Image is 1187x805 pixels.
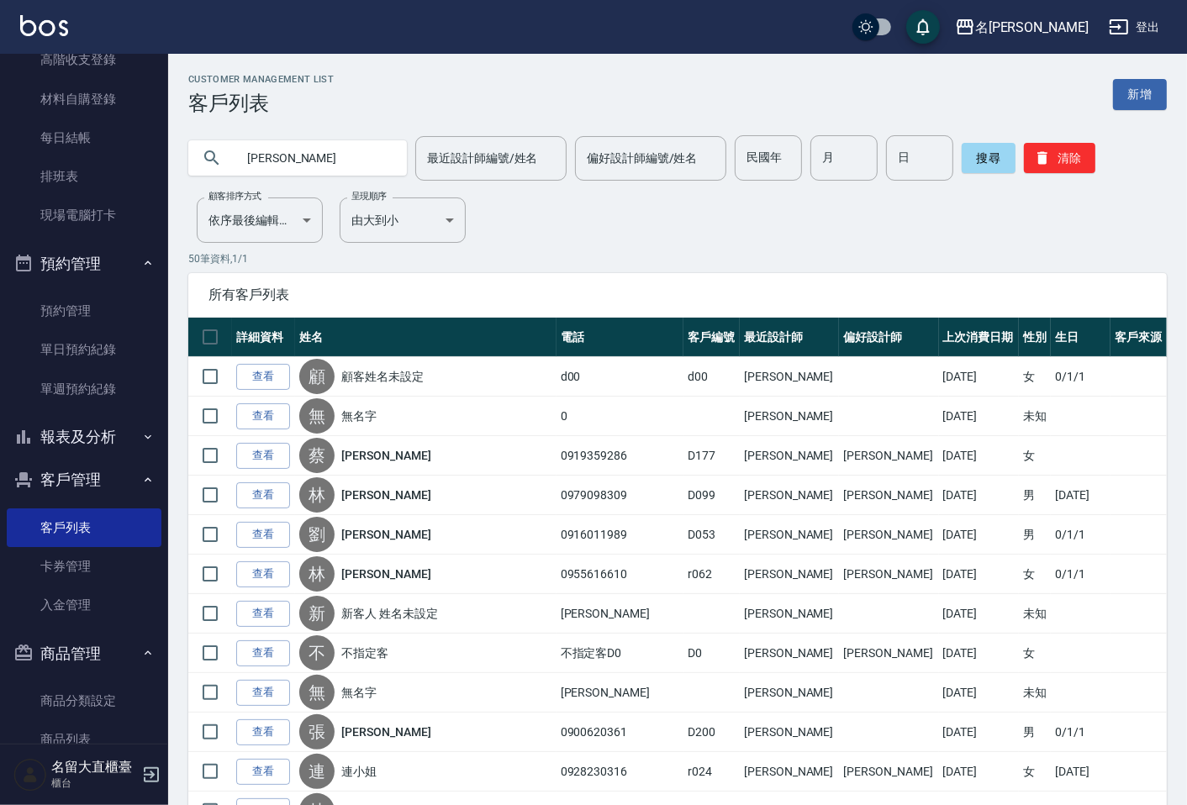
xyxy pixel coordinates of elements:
[1051,555,1111,594] td: 0/1/1
[7,508,161,547] a: 客戶列表
[939,476,1019,515] td: [DATE]
[557,752,684,792] td: 0928230316
[236,403,290,429] a: 查看
[683,436,740,476] td: D177
[839,318,938,357] th: 偏好設計師
[939,752,1019,792] td: [DATE]
[939,594,1019,634] td: [DATE]
[236,522,290,548] a: 查看
[557,634,684,673] td: 不指定客D0
[299,359,335,394] div: 顧
[683,555,740,594] td: r062
[1051,515,1111,555] td: 0/1/1
[299,675,335,710] div: 無
[341,447,430,464] a: [PERSON_NAME]
[839,476,938,515] td: [PERSON_NAME]
[557,713,684,752] td: 0900620361
[7,196,161,234] a: 現場電腦打卡
[236,640,290,666] a: 查看
[557,515,684,555] td: 0916011989
[341,566,430,582] a: [PERSON_NAME]
[1019,713,1052,752] td: 男
[683,713,740,752] td: D200
[948,10,1095,45] button: 名[PERSON_NAME]
[7,586,161,624] a: 入金管理
[740,397,839,436] td: [PERSON_NAME]
[341,487,430,503] a: [PERSON_NAME]
[557,397,684,436] td: 0
[7,370,161,408] a: 單週預約紀錄
[740,713,839,752] td: [PERSON_NAME]
[839,515,938,555] td: [PERSON_NAME]
[683,752,740,792] td: r024
[839,752,938,792] td: [PERSON_NAME]
[236,561,290,587] a: 查看
[939,436,1019,476] td: [DATE]
[1051,318,1111,357] th: 生日
[839,634,938,673] td: [PERSON_NAME]
[740,515,839,555] td: [PERSON_NAME]
[1019,555,1052,594] td: 女
[341,605,438,622] a: 新客人 姓名未設定
[1019,515,1052,555] td: 男
[295,318,557,357] th: 姓名
[299,714,335,750] div: 張
[1051,476,1111,515] td: [DATE]
[939,634,1019,673] td: [DATE]
[236,482,290,508] a: 查看
[1019,673,1052,713] td: 未知
[236,680,290,706] a: 查看
[1019,436,1052,476] td: 女
[557,476,684,515] td: 0979098309
[236,443,290,469] a: 查看
[299,398,335,434] div: 無
[975,17,1089,38] div: 名[PERSON_NAME]
[557,594,684,634] td: [PERSON_NAME]
[236,719,290,745] a: 查看
[1111,318,1167,357] th: 客戶來源
[7,40,161,79] a: 高階收支登錄
[188,251,1167,266] p: 50 筆資料, 1 / 1
[299,556,335,592] div: 林
[299,596,335,631] div: 新
[208,190,261,203] label: 顧客排序方式
[1019,752,1052,792] td: 女
[7,415,161,459] button: 報表及分析
[962,143,1016,173] button: 搜尋
[683,634,740,673] td: D0
[740,318,839,357] th: 最近設計師
[683,357,740,397] td: d00
[197,197,323,243] div: 依序最後編輯時間
[341,368,424,385] a: 顧客姓名未設定
[683,515,740,555] td: D053
[51,759,137,776] h5: 名留大直櫃臺
[1024,143,1095,173] button: 清除
[236,601,290,627] a: 查看
[7,681,161,720] a: 商品分類設定
[7,157,161,196] a: 排班表
[740,555,839,594] td: [PERSON_NAME]
[740,634,839,673] td: [PERSON_NAME]
[299,477,335,513] div: 林
[299,438,335,473] div: 蔡
[236,759,290,785] a: 查看
[1019,397,1052,436] td: 未知
[557,555,684,594] td: 0955616610
[1019,634,1052,673] td: 女
[740,436,839,476] td: [PERSON_NAME]
[906,10,940,44] button: save
[839,555,938,594] td: [PERSON_NAME]
[1051,357,1111,397] td: 0/1/1
[740,476,839,515] td: [PERSON_NAME]
[557,436,684,476] td: 0919359286
[20,15,68,36] img: Logo
[341,723,430,740] a: [PERSON_NAME]
[1019,357,1052,397] td: 女
[939,397,1019,436] td: [DATE]
[1019,318,1052,357] th: 性別
[7,547,161,586] a: 卡券管理
[740,594,839,634] td: [PERSON_NAME]
[7,720,161,759] a: 商品列表
[740,673,839,713] td: [PERSON_NAME]
[341,645,388,661] a: 不指定客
